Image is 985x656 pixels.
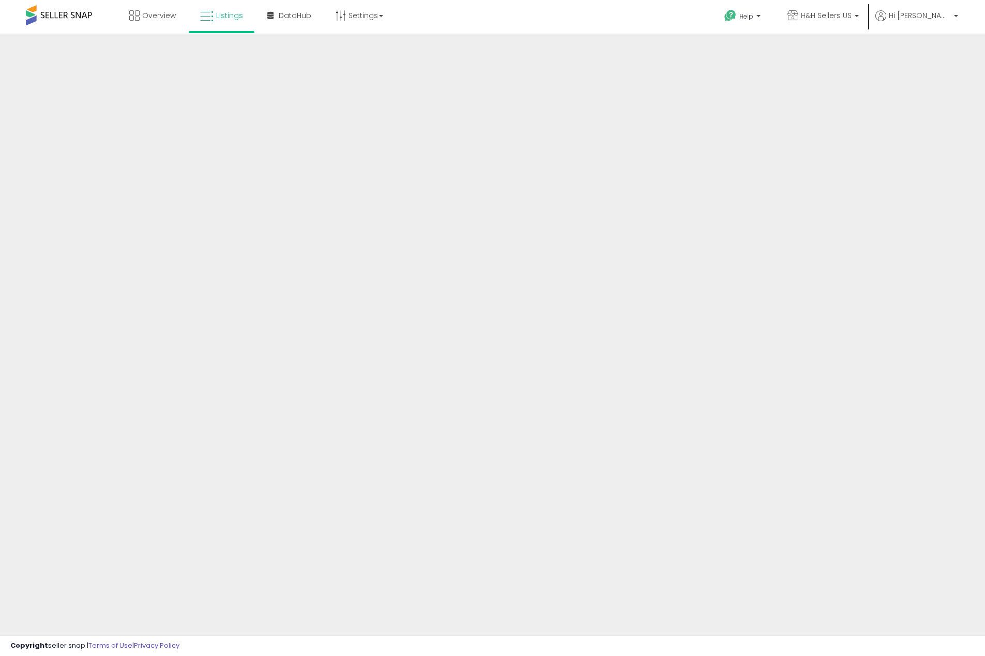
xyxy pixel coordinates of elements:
span: Overview [142,10,176,21]
span: Hi [PERSON_NAME] [889,10,951,21]
span: Help [739,12,753,21]
a: Help [716,2,771,34]
span: Listings [216,10,243,21]
span: H&H Sellers US [801,10,852,21]
span: DataHub [279,10,311,21]
i: Get Help [724,9,737,22]
a: Hi [PERSON_NAME] [875,10,958,34]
